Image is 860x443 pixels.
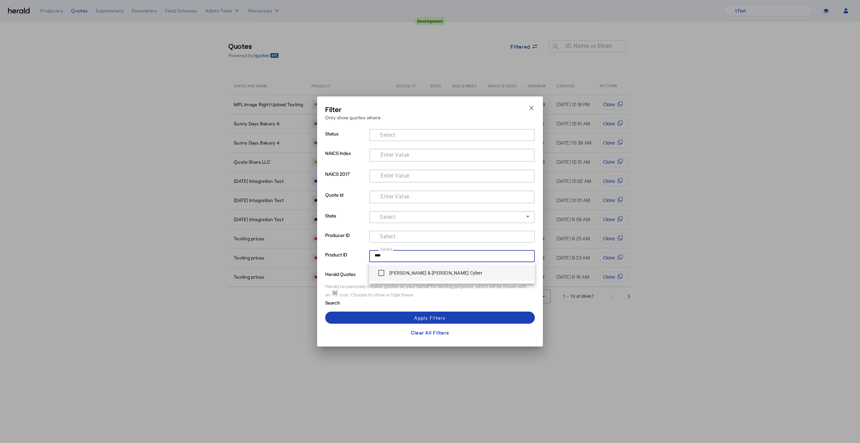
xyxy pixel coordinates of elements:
[325,169,367,190] p: NAICS 2017
[375,232,529,240] mat-chip-grid: Selection
[375,192,529,200] mat-chip-grid: Selection
[375,171,529,179] mat-chip-grid: Selection
[414,314,445,321] div: Apply Filters
[381,152,410,158] mat-label: Enter Value
[325,231,367,250] p: Producer ID
[325,270,378,278] p: Herald Quotes
[325,326,535,338] button: Clear All Filters
[325,283,535,298] div: Herald occasionally creates quotes on your behalf for testing purposes, which will be shown with ...
[375,151,529,159] mat-chip-grid: Selection
[388,270,482,276] label: [PERSON_NAME] & [PERSON_NAME] Cyber
[325,312,535,324] button: Apply Filters
[325,149,367,169] p: NAICS Index
[325,250,367,270] p: Product ID
[325,129,367,149] p: Status
[325,114,381,121] p: Only show quotes where
[325,298,378,306] p: Search
[380,132,395,138] mat-label: Select
[381,172,410,179] mat-label: Enter Value
[381,193,410,200] mat-label: Enter Value
[380,214,395,220] mat-label: Select
[325,105,381,114] h3: Filter
[411,329,449,336] div: Clear All Filters
[381,247,392,251] mat-label: Select
[325,211,367,231] p: State
[375,130,529,138] mat-chip-grid: Selection
[380,233,395,240] mat-label: Select
[325,190,367,211] p: Quote Id
[375,251,529,259] mat-chip-grid: Selection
